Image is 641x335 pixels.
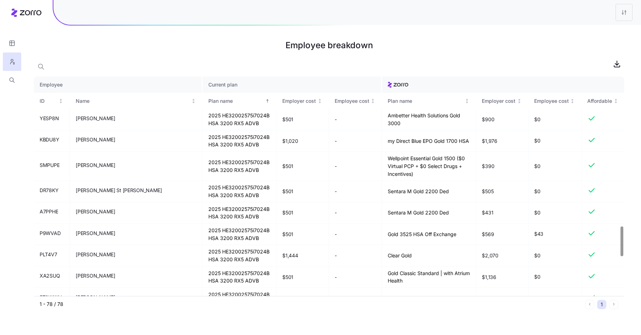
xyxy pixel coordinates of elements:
span: [PERSON_NAME] [76,251,115,258]
td: 2025 HE32002575i7024B HSA 3200 RX5 ADVB [203,267,277,288]
td: 2025 HE32002575i7024B HSA 3200 RX5 ADVB [203,288,277,309]
span: $0 [534,252,576,259]
td: Gold 3525 HSA Off Exchange [382,224,476,245]
span: DR78KY [40,187,58,194]
span: $900 [482,116,494,123]
th: Plan nameNot sorted [382,93,476,109]
span: $1,444 [282,252,298,259]
div: Employee cost [534,97,569,105]
div: Plan name [388,97,463,105]
span: $501 [282,163,293,170]
span: $0 [534,295,576,302]
span: - [335,138,337,145]
span: [PERSON_NAME] [76,230,115,237]
span: $390 [482,163,494,170]
div: 1 - 78 / 78 [40,301,582,308]
span: $501 [282,116,293,123]
div: Not sorted [613,99,618,104]
td: 2025 HE32002575i7024B HSA 3200 RX5 ADVB [203,202,277,224]
span: A7PPHE [40,208,58,215]
span: [PERSON_NAME] [76,115,115,122]
span: KBDU8Y [40,136,59,143]
span: $0 [534,209,576,216]
td: 2025 HE32002575i7024B HSA 3200 RX5 ADVB [203,152,277,181]
span: $43 [534,230,576,238]
span: $0 [534,188,576,195]
th: Current plan [203,77,382,93]
span: [PERSON_NAME] [76,136,115,143]
div: ID [40,97,57,105]
div: Employer cost [282,97,316,105]
td: Gold Classic Standard | with Atrium Health [382,267,476,288]
span: [PERSON_NAME] [76,294,115,301]
span: - [335,274,337,281]
th: IDNot sorted [34,93,70,109]
span: [PERSON_NAME] [76,162,115,169]
th: Employer costNot sorted [476,93,529,109]
div: Not sorted [464,99,469,104]
th: NameNot sorted [70,93,203,109]
div: Not sorted [570,99,575,104]
span: $757 [482,295,493,302]
div: Not sorted [517,99,522,104]
td: my Direct Blue EPO Gold 1700 HSA [382,130,476,152]
div: Employer cost [482,97,515,105]
td: Wellpoint Essential Gold 1500 ($0 Virtual PCP + $0 Select Drugs + Incentives) [382,152,476,181]
td: Clear Gold [382,245,476,266]
div: Affordable [587,97,612,105]
span: - [335,116,337,123]
td: 2025 HE32002575i7024B HSA 3200 RX5 ADVB [203,130,277,152]
td: 2025 HE32002575i7024B HSA 3200 RX5 ADVB [203,245,277,266]
span: $501 [282,209,293,216]
td: Ambetter Health Solutions Gold 3000 [382,109,476,130]
span: $2,070 [482,252,498,259]
span: $569 [482,231,494,238]
td: 2025 HE32002575i7024B HSA 3200 RX5 ADVB [203,109,277,130]
th: Employer costNot sorted [277,93,329,109]
th: Employee costNot sorted [529,93,582,109]
th: Plan nameSorted ascending [203,93,277,109]
span: $0 [534,116,576,123]
td: Sentara M Gold 2200 Ded [382,181,476,202]
span: $1,976 [482,138,497,145]
span: XA2SUQ [40,272,60,279]
span: $501 [282,188,293,195]
div: Plan name [208,97,264,105]
span: - [335,231,337,238]
span: PLT4V7 [40,251,57,258]
span: $0 [534,137,576,144]
span: $501 [282,295,293,302]
button: Next page [609,300,618,309]
div: Not sorted [58,99,63,104]
span: [PERSON_NAME] [76,272,115,279]
div: Sorted ascending [265,99,270,104]
span: $501 [282,231,293,238]
div: Not sorted [191,99,196,104]
span: - [335,295,337,302]
th: AffordableNot sorted [582,93,624,109]
span: $0 [534,163,576,170]
span: P9WVAD [40,230,60,237]
div: Name [76,97,190,105]
div: Not sorted [370,99,375,104]
span: $431 [482,209,493,216]
span: - [335,209,337,216]
td: 2025 HE32002575i7024B HSA 3200 RX5 ADVB [203,181,277,202]
button: 1 [597,300,606,309]
span: $0 [534,273,576,280]
div: Not sorted [317,99,322,104]
span: $1,020 [282,138,298,145]
div: Employee cost [335,97,369,105]
th: Employee costNot sorted [329,93,382,109]
td: Everyday Gold [382,288,476,309]
span: SMPUPE [40,162,59,169]
span: - [335,188,337,195]
td: Sentara M Gold 2200 Ded [382,202,476,224]
span: [PERSON_NAME] St [PERSON_NAME] [76,187,162,194]
h1: Employee breakdown [34,37,624,54]
td: 2025 HE32002575i7024B HSA 3200 RX5 ADVB [203,224,277,245]
span: YESP8N [40,115,59,122]
span: $505 [482,188,493,195]
span: $501 [282,274,293,281]
button: Previous page [585,300,594,309]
